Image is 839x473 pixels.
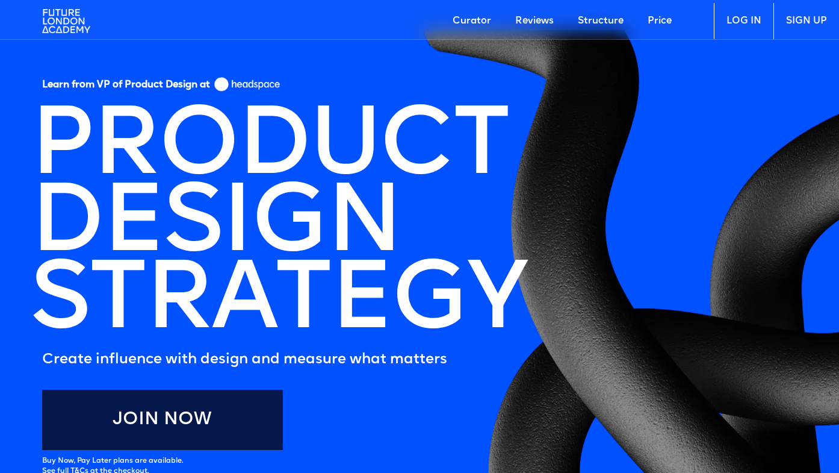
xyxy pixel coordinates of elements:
[42,79,210,95] h5: Learn from VP of Product Design at
[30,110,526,342] h1: PRODUCT DESIGN STRATEGY
[714,3,773,39] a: LOG IN
[441,3,503,39] a: Curator
[42,348,526,372] h5: Create influence with design and measure what matters
[42,390,283,450] a: Join Now
[566,3,636,39] a: Structure
[503,3,566,39] a: Reviews
[636,3,684,39] a: Price
[773,3,839,39] a: SIGN UP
